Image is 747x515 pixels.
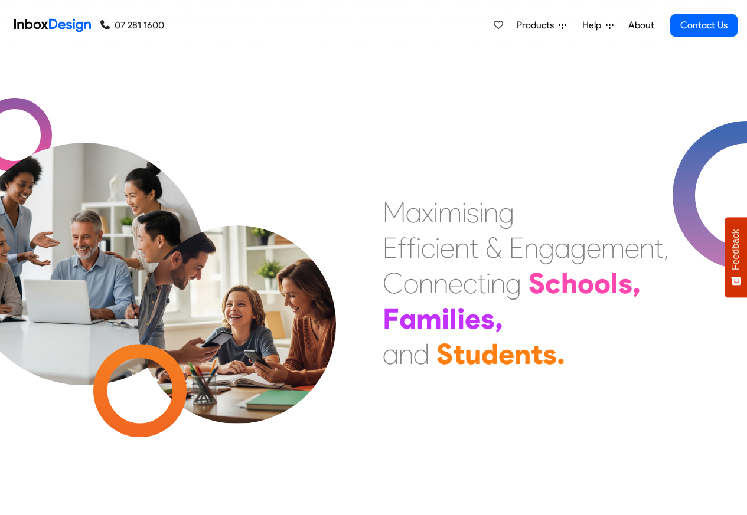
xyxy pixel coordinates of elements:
div: t [531,336,543,372]
div: o [403,265,419,301]
div: m [438,195,462,230]
div: n [484,195,498,230]
div: a [554,230,570,265]
a: Help [578,14,618,37]
div: c [545,265,561,301]
div: t [477,265,486,301]
div: n [419,265,433,301]
div: x [422,195,433,230]
div: o [578,265,594,301]
div: e [448,265,463,301]
div: f [407,230,416,265]
div: f [397,230,407,265]
div: g [498,195,514,230]
div: S [436,336,453,372]
div: h [561,265,578,301]
div: C [383,265,403,301]
div: n [399,336,413,372]
div: t [453,336,465,372]
button: Feedback - Show survey [725,217,747,297]
div: i [435,230,440,265]
div: g [570,230,586,265]
div: m [416,301,442,336]
div: e [625,230,640,265]
div: Maximising Efficient & Engagement, Connecting Schools, Families, and Students. [383,195,669,372]
div: l [449,301,457,336]
div: e [440,230,455,265]
div: m [601,230,625,265]
div: g [505,265,521,301]
div: , [663,230,669,265]
div: E [509,230,524,265]
div: n [433,265,448,301]
div: n [514,336,531,372]
div: . [557,336,565,372]
div: c [421,230,435,265]
div: n [491,265,505,301]
div: & [485,230,502,265]
div: , [632,265,641,301]
span: Products [517,18,559,32]
div: i [479,195,484,230]
div: M [383,195,406,230]
div: a [406,195,422,230]
div: e [498,336,514,372]
span: Help [582,18,606,32]
div: t [654,230,663,265]
div: n [455,230,469,265]
div: e [586,230,601,265]
div: i [442,301,449,336]
div: d [481,336,498,372]
div: S [529,265,545,301]
div: l [611,265,618,301]
div: s [543,336,557,372]
a: 07 281 1600 [100,18,164,32]
div: , [495,301,503,336]
div: e [465,301,481,336]
div: n [640,230,654,265]
div: d [413,336,429,372]
div: i [416,230,421,265]
div: a [383,336,399,372]
a: About [625,14,657,37]
a: Contact Us [670,14,738,37]
div: s [481,301,495,336]
div: t [469,230,478,265]
div: E [383,230,397,265]
div: a [399,301,416,336]
div: F [383,301,399,336]
div: g [539,230,554,265]
span: Feedback [730,229,741,270]
div: s [467,195,479,230]
div: u [465,336,481,372]
div: i [462,195,467,230]
img: parents_with_child.png [113,176,361,424]
div: o [594,265,611,301]
div: i [457,301,465,336]
div: n [524,230,539,265]
div: i [433,195,438,230]
div: s [618,265,632,301]
div: i [486,265,491,301]
a: Products [512,14,571,37]
div: c [463,265,477,301]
